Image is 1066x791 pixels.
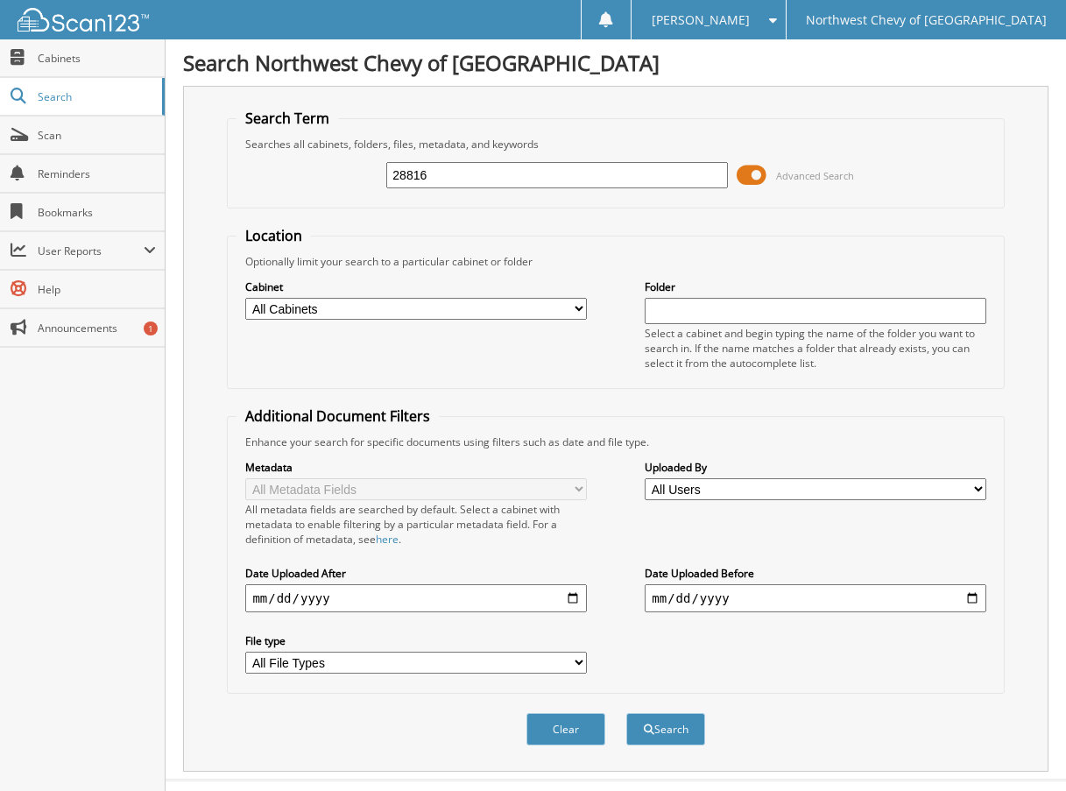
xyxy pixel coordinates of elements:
input: start [245,584,586,612]
legend: Location [236,226,311,245]
span: Announcements [38,321,156,335]
div: Searches all cabinets, folders, files, metadata, and keywords [236,137,994,152]
span: User Reports [38,244,144,258]
label: Date Uploaded After [245,566,586,581]
label: Folder [645,279,985,294]
input: end [645,584,985,612]
div: 1 [144,321,158,335]
legend: Search Term [236,109,338,128]
iframe: Chat Widget [978,707,1066,791]
span: Reminders [38,166,156,181]
div: Optionally limit your search to a particular cabinet or folder [236,254,994,269]
h1: Search Northwest Chevy of [GEOGRAPHIC_DATA] [183,48,1048,77]
span: Advanced Search [776,169,854,182]
a: here [376,532,399,547]
span: Bookmarks [38,205,156,220]
span: Scan [38,128,156,143]
span: [PERSON_NAME] [652,15,750,25]
span: Cabinets [38,51,156,66]
img: scan123-logo-white.svg [18,8,149,32]
legend: Additional Document Filters [236,406,439,426]
label: Metadata [245,460,586,475]
button: Clear [526,713,605,745]
span: Northwest Chevy of [GEOGRAPHIC_DATA] [806,15,1047,25]
span: Search [38,89,153,104]
button: Search [626,713,705,745]
div: All metadata fields are searched by default. Select a cabinet with metadata to enable filtering b... [245,502,586,547]
div: Enhance your search for specific documents using filters such as date and file type. [236,434,994,449]
span: Help [38,282,156,297]
label: Uploaded By [645,460,985,475]
label: Date Uploaded Before [645,566,985,581]
label: Cabinet [245,279,586,294]
div: Select a cabinet and begin typing the name of the folder you want to search in. If the name match... [645,326,985,371]
label: File type [245,633,586,648]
